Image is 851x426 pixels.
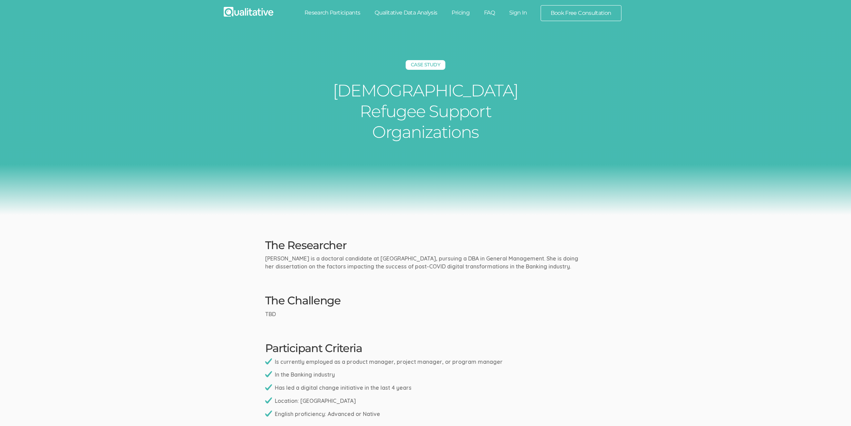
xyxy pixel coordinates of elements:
[367,5,444,20] a: Qualitative Data Analysis
[265,255,586,271] p: [PERSON_NAME] is a doctoral candidate at [GEOGRAPHIC_DATA], pursuing a DBA in General Management....
[265,371,586,380] li: In the Banking industry
[265,294,586,306] h2: The Challenge
[265,384,586,393] li: Has led a digital change initiative in the last 4 years
[265,410,586,419] li: English proficiency: Advanced or Native
[265,239,586,251] h2: The Researcher
[265,310,586,318] p: TBD
[265,342,586,354] h2: Participant Criteria
[541,6,621,21] a: Book Free Consultation
[297,5,368,20] a: Research Participants
[406,60,445,70] h5: Case Study
[477,5,502,20] a: FAQ
[816,393,851,426] iframe: Chat Widget
[224,7,273,17] img: Qualitative
[502,5,534,20] a: Sign In
[444,5,477,20] a: Pricing
[265,397,586,406] li: Location: [GEOGRAPHIC_DATA]
[322,80,529,142] h1: [DEMOGRAPHIC_DATA] Refugee Support Organizations
[265,358,586,367] li: Is currently employed as a product manager, project manager, or program manager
